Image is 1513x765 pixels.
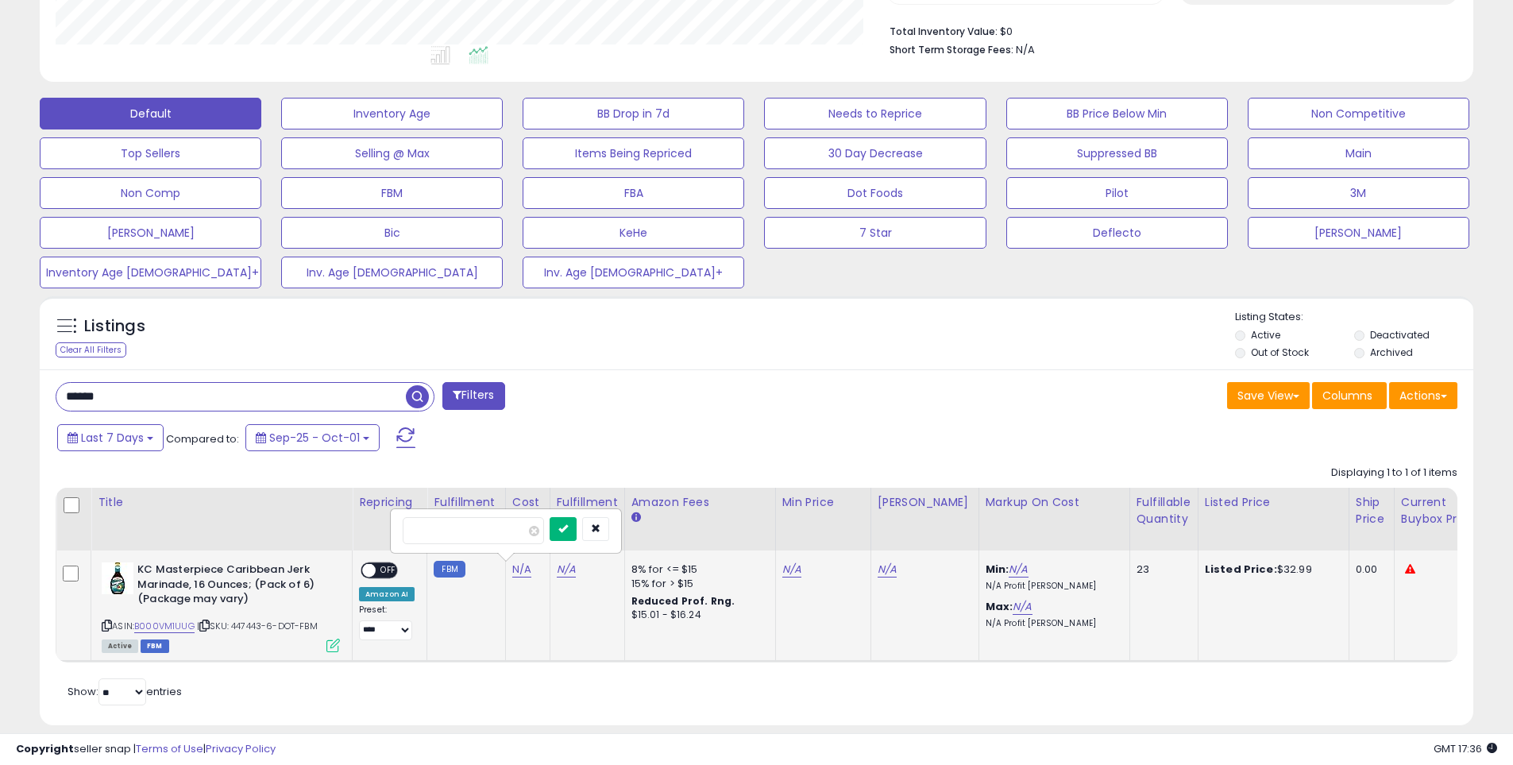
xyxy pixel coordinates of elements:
span: N/A [1016,42,1035,57]
button: 30 Day Decrease [764,137,986,169]
div: Amazon Fees [631,494,769,511]
span: Compared to: [166,431,239,446]
strong: Copyright [16,741,74,756]
button: Bic [281,217,503,249]
button: Sep-25 - Oct-01 [245,424,380,451]
div: Fulfillable Quantity [1137,494,1191,527]
div: Markup on Cost [986,494,1123,511]
button: Inv. Age [DEMOGRAPHIC_DATA] [281,257,503,288]
div: 23 [1137,562,1186,577]
div: Preset: [359,605,415,640]
a: B000VM1UUG [134,620,195,633]
button: Pilot [1006,177,1228,209]
div: Clear All Filters [56,342,126,357]
label: Archived [1370,346,1413,359]
a: N/A [1009,562,1028,578]
b: Total Inventory Value: [890,25,998,38]
button: Non Competitive [1248,98,1469,129]
a: N/A [1013,599,1032,615]
button: Save View [1227,382,1310,409]
a: N/A [557,562,576,578]
p: N/A Profit [PERSON_NAME] [986,581,1117,592]
button: Inventory Age [281,98,503,129]
button: BB Price Below Min [1006,98,1228,129]
div: Amazon AI [359,587,415,601]
button: Top Sellers [40,137,261,169]
button: [PERSON_NAME] [1248,217,1469,249]
label: Out of Stock [1251,346,1309,359]
a: N/A [782,562,801,578]
div: ASIN: [102,562,340,651]
div: Fulfillment Cost [557,494,618,527]
button: Suppressed BB [1006,137,1228,169]
button: Items Being Repriced [523,137,744,169]
b: KC Masterpiece Caribbean Jerk Marinade, 16 Ounces; (Pack of 6) (Package may vary) [137,562,330,611]
button: 7 Star [764,217,986,249]
button: BB Drop in 7d [523,98,744,129]
button: Columns [1312,382,1387,409]
span: 2025-10-10 17:36 GMT [1434,741,1497,756]
div: Ship Price [1356,494,1388,527]
b: Reduced Prof. Rng. [631,594,735,608]
span: OFF [376,564,401,578]
a: N/A [512,562,531,578]
a: Terms of Use [136,741,203,756]
span: Sep-25 - Oct-01 [269,430,360,446]
small: FBM [434,561,465,578]
span: | SKU: 447443-6-DOT-FBM [197,620,318,632]
li: $0 [890,21,1445,40]
button: Main [1248,137,1469,169]
img: 41d46Iteq6L._SL40_.jpg [102,562,133,594]
div: $32.99 [1205,562,1337,577]
div: Current Buybox Price [1401,494,1483,527]
span: Last 7 Days [81,430,144,446]
p: N/A Profit [PERSON_NAME] [986,618,1117,629]
button: Actions [1389,382,1457,409]
button: 3M [1248,177,1469,209]
button: Needs to Reprice [764,98,986,129]
div: 8% for <= $15 [631,562,763,577]
div: 15% for > $15 [631,577,763,591]
b: Short Term Storage Fees: [890,43,1013,56]
div: [PERSON_NAME] [878,494,972,511]
div: Listed Price [1205,494,1342,511]
div: Fulfillment [434,494,498,511]
label: Active [1251,328,1280,342]
button: Deflecto [1006,217,1228,249]
a: Privacy Policy [206,741,276,756]
button: KeHe [523,217,744,249]
div: seller snap | | [16,742,276,757]
div: Min Price [782,494,864,511]
th: The percentage added to the cost of goods (COGS) that forms the calculator for Min & Max prices. [978,488,1129,551]
b: Max: [986,599,1013,614]
button: [PERSON_NAME] [40,217,261,249]
div: Repricing [359,494,420,511]
p: Listing States: [1235,310,1473,325]
span: All listings currently available for purchase on Amazon [102,639,138,653]
div: Title [98,494,345,511]
b: Min: [986,562,1009,577]
div: 0.00 [1356,562,1382,577]
button: FBM [281,177,503,209]
button: Inventory Age [DEMOGRAPHIC_DATA]+ [40,257,261,288]
h5: Listings [84,315,145,338]
div: $15.01 - $16.24 [631,609,763,622]
button: Last 7 Days [57,424,164,451]
small: Amazon Fees. [631,511,641,525]
button: Default [40,98,261,129]
span: Show: entries [68,684,182,699]
div: Displaying 1 to 1 of 1 items [1331,466,1457,481]
button: Selling @ Max [281,137,503,169]
button: FBA [523,177,744,209]
button: Dot Foods [764,177,986,209]
span: FBM [141,639,169,653]
button: Non Comp [40,177,261,209]
button: Filters [442,382,504,410]
span: Columns [1322,388,1372,404]
a: N/A [878,562,897,578]
label: Deactivated [1370,328,1430,342]
div: Cost [512,494,543,511]
b: Listed Price: [1205,562,1277,577]
button: Inv. Age [DEMOGRAPHIC_DATA]+ [523,257,744,288]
